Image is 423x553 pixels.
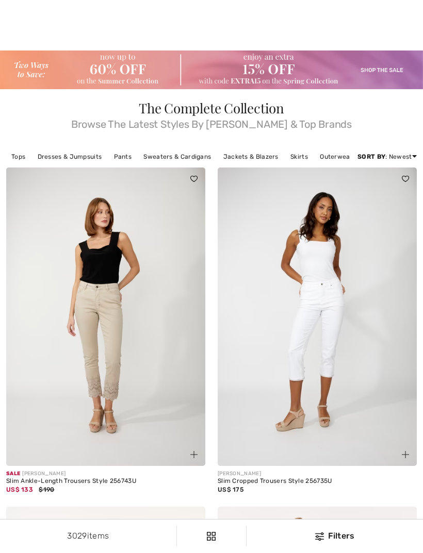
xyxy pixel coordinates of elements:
div: [PERSON_NAME] [6,470,205,478]
span: Sale [6,471,20,477]
a: Jackets & Blazers [218,150,284,163]
span: US$ 175 [218,486,243,493]
a: Sweaters & Cardigans [138,150,216,163]
strong: Sort By [357,153,385,160]
img: heart_black_full.svg [402,176,409,182]
div: Slim Cropped Trousers Style 256735U [218,478,417,485]
img: plus_v2.svg [402,451,409,458]
a: Outerwear [315,150,358,163]
img: Filters [207,532,216,541]
img: plus_v2.svg [190,451,198,458]
span: US$ 133 [6,486,33,493]
span: Browse The Latest Styles By [PERSON_NAME] & Top Brands [6,115,417,129]
span: $190 [39,486,54,493]
a: Skirts [285,150,313,163]
span: 3029 [67,531,87,541]
a: Dresses & Jumpsuits [32,150,107,163]
a: Pants [109,150,137,163]
div: Slim Ankle-Length Trousers Style 256743U [6,478,205,485]
img: heart_black_full.svg [190,176,198,182]
img: Slim Ankle-Length Trousers Style 256743U. Beige [6,167,205,466]
a: Tops [6,150,30,163]
div: Filters [253,530,417,542]
img: Slim Cropped Trousers Style 256735U. White [218,167,417,466]
span: The Complete Collection [139,99,284,117]
div: : Newest [357,152,417,161]
div: [PERSON_NAME] [218,470,417,478]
